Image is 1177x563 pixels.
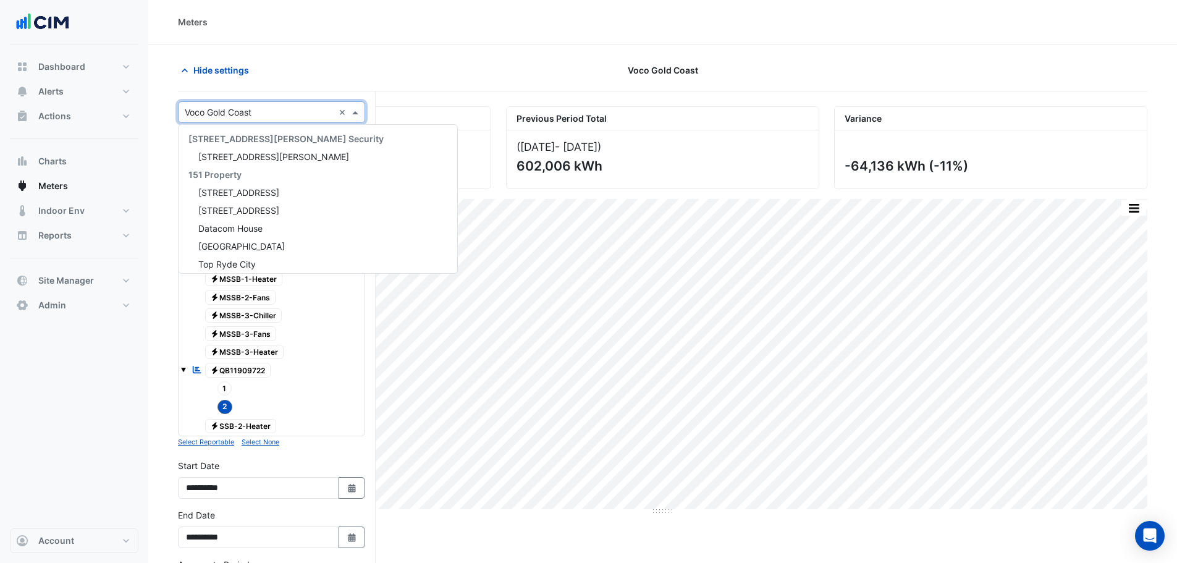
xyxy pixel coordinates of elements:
span: Charts [38,155,67,167]
span: MSSB-3-Chiller [205,308,282,323]
div: -64,136 kWh (-11%) [845,158,1134,174]
button: Select Reportable [178,436,234,447]
button: Hide settings [178,59,257,81]
span: Site Manager [38,274,94,287]
button: Site Manager [10,268,138,293]
app-icon: Reports [16,229,28,242]
button: Dashboard [10,54,138,79]
span: Admin [38,299,66,311]
span: Top Ryde City [198,259,256,269]
span: [GEOGRAPHIC_DATA] [198,241,285,252]
img: Company Logo [15,10,70,35]
button: Admin [10,293,138,318]
button: Meters [10,174,138,198]
span: 151 Property [188,169,242,180]
span: MSSB-3-Fans [205,326,277,341]
small: Select None [242,438,279,446]
app-icon: Meters [16,180,28,192]
span: - [DATE] [555,140,597,153]
span: Meters [38,180,68,192]
span: 2 [217,400,233,414]
span: [STREET_ADDRESS][PERSON_NAME] Security [188,133,384,144]
span: 1 [217,381,232,396]
div: Open Intercom Messenger [1135,521,1165,551]
fa-icon: Select Date [347,483,358,493]
span: Account [38,535,74,547]
fa-icon: Electricity [210,421,219,431]
app-icon: Admin [16,299,28,311]
span: Clear [339,106,349,119]
button: Select None [242,436,279,447]
span: Actions [38,110,71,122]
span: Reports [38,229,72,242]
span: Datacom House [198,223,263,234]
button: More Options [1121,200,1146,216]
button: Alerts [10,79,138,104]
span: Hide settings [193,64,249,77]
button: Account [10,528,138,553]
app-icon: Indoor Env [16,205,28,217]
button: Reports [10,223,138,248]
app-icon: Dashboard [16,61,28,73]
span: SSB-2-Heater [205,419,277,434]
div: Previous Period Total [507,107,819,130]
span: Alerts [38,85,64,98]
fa-icon: Electricity [210,365,219,375]
span: Dashboard [38,61,85,73]
span: MSSB-1-Heater [205,272,283,287]
span: [STREET_ADDRESS] [198,205,279,216]
span: Voco Gold Coast [628,64,698,77]
fa-icon: Electricity [210,329,219,338]
div: Variance [835,107,1147,130]
fa-icon: Electricity [210,311,219,320]
span: [STREET_ADDRESS] [198,187,279,198]
fa-icon: Electricity [210,347,219,357]
div: Meters [178,15,208,28]
fa-icon: Reportable [192,364,203,375]
fa-icon: Select Date [347,532,358,543]
app-icon: Charts [16,155,28,167]
span: MSSB-2-Fans [205,290,276,305]
div: ([DATE] ) [517,140,809,153]
fa-icon: Electricity [210,274,219,284]
app-icon: Alerts [16,85,28,98]
app-icon: Actions [16,110,28,122]
label: Start Date [178,459,219,472]
button: Actions [10,104,138,129]
span: Indoor Env [38,205,85,217]
div: 602,006 kWh [517,158,806,174]
span: [STREET_ADDRESS][PERSON_NAME] [198,151,349,162]
span: QB11909722 [205,363,271,378]
app-icon: Site Manager [16,274,28,287]
span: MSSB-3-Heater [205,345,284,360]
button: Indoor Env [10,198,138,223]
button: Charts [10,149,138,174]
fa-icon: Electricity [210,292,219,302]
label: End Date [178,509,215,522]
small: Select Reportable [178,438,234,446]
ng-dropdown-panel: Options list [178,124,458,274]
